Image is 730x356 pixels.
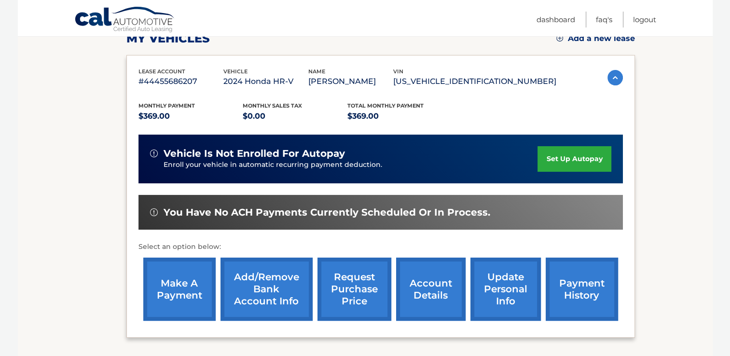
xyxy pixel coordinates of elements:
span: lease account [138,68,185,75]
a: account details [396,258,466,321]
p: #44455686207 [138,75,223,88]
a: Logout [633,12,656,27]
a: make a payment [143,258,216,321]
a: Add/Remove bank account info [220,258,313,321]
span: You have no ACH payments currently scheduled or in process. [164,206,490,219]
span: Total Monthly Payment [347,102,424,109]
a: FAQ's [596,12,612,27]
a: Cal Automotive [74,6,176,34]
p: [PERSON_NAME] [308,75,393,88]
span: Monthly Payment [138,102,195,109]
p: $0.00 [243,110,347,123]
p: $369.00 [347,110,452,123]
a: Add a new lease [556,34,635,43]
p: [US_VEHICLE_IDENTIFICATION_NUMBER] [393,75,556,88]
a: request purchase price [317,258,391,321]
a: Dashboard [537,12,575,27]
a: update personal info [470,258,541,321]
a: set up autopay [537,146,611,172]
p: Select an option below: [138,241,623,253]
span: vehicle [223,68,248,75]
a: payment history [546,258,618,321]
img: accordion-active.svg [607,70,623,85]
p: $369.00 [138,110,243,123]
span: Monthly sales Tax [243,102,302,109]
span: vehicle is not enrolled for autopay [164,148,345,160]
img: alert-white.svg [150,150,158,157]
p: 2024 Honda HR-V [223,75,308,88]
img: add.svg [556,35,563,41]
span: vin [393,68,403,75]
span: name [308,68,325,75]
h2: my vehicles [126,31,210,46]
img: alert-white.svg [150,208,158,216]
p: Enroll your vehicle in automatic recurring payment deduction. [164,160,538,170]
